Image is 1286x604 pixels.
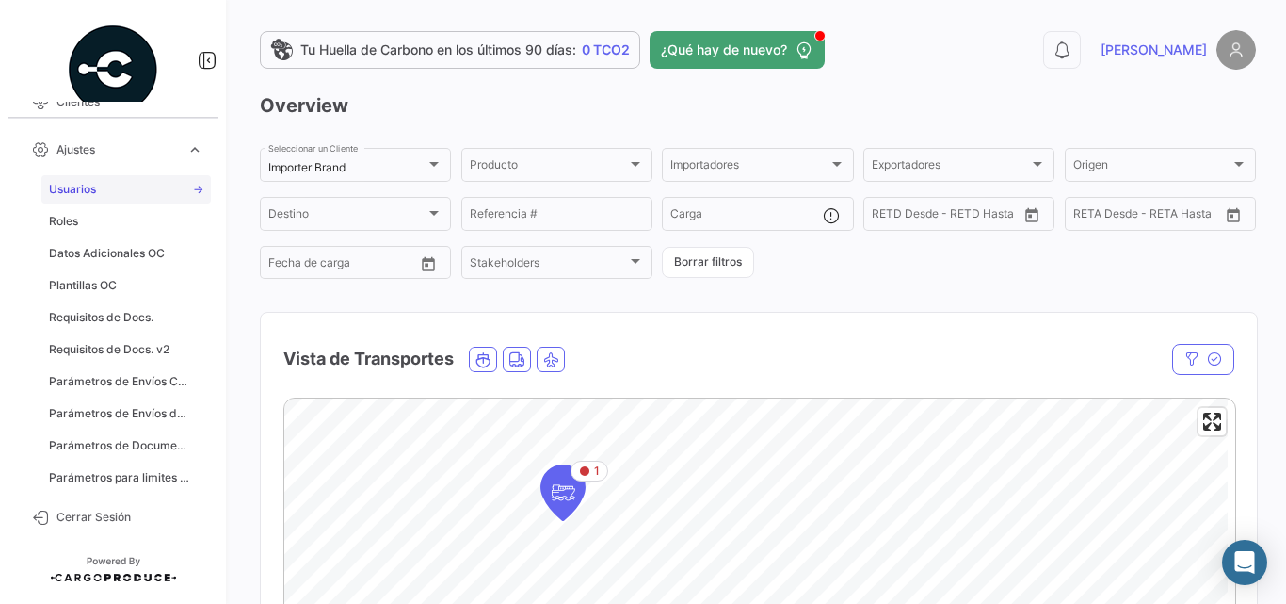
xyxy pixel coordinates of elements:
a: Datos Adicionales OC [41,239,211,268]
button: Ocean [470,348,496,371]
span: Usuarios [49,181,96,198]
input: Hasta [315,259,385,272]
a: Parámetros de Documentos [41,432,211,460]
span: Destino [268,210,426,223]
span: [PERSON_NAME] [1101,41,1207,59]
span: Cerrar Sesión [56,509,203,526]
span: Roles [49,213,78,230]
span: 0 TCO2 [582,41,630,59]
span: Datos Adicionales OC [49,245,165,262]
span: Tu Huella de Carbono en los últimos 90 días: [300,41,576,59]
button: Land [504,348,530,371]
a: Parámetros para limites sensores [41,464,211,492]
button: Enter fullscreen [1198,408,1226,435]
span: Parámetros de Envíos Cargas Marítimas [49,373,192,390]
span: Stakeholders [470,259,627,272]
button: Open calendar [1018,201,1046,229]
span: Parámetros de Documentos [49,437,192,454]
input: Hasta [919,210,989,223]
button: Open calendar [414,250,442,278]
a: Usuarios [41,175,211,204]
input: Desde [268,259,302,272]
h3: Overview [260,92,1256,119]
span: Origen [1073,161,1230,174]
button: Air [538,348,564,371]
input: Hasta [1120,210,1190,223]
span: Plantillas OC [49,277,117,294]
img: powered-by.png [66,23,160,117]
h4: Vista de Transportes [283,346,454,372]
span: Parámetros de Envíos de Cargas Terrestres [49,405,192,422]
div: Map marker [540,465,586,521]
span: Parámetros para limites sensores [49,469,192,486]
span: Producto [470,161,627,174]
span: Exportadores [872,161,1029,174]
img: placeholder-user.png [1216,30,1256,70]
span: Importadores [670,161,828,174]
div: Abrir Intercom Messenger [1222,540,1267,585]
a: Tu Huella de Carbono en los últimos 90 días:0 TCO2 [260,31,640,69]
span: Clientes [56,93,203,110]
a: Clientes [15,86,211,118]
span: 1 [594,463,600,480]
a: Requisitos de Docs. [41,303,211,332]
span: Requisitos de Docs. [49,309,153,326]
button: Open calendar [1219,201,1247,229]
span: expand_more [186,141,203,158]
button: ¿Qué hay de nuevo? [650,31,825,69]
span: Ajustes [56,141,179,158]
input: Desde [1073,210,1107,223]
a: Requisitos de Docs. v2 [41,335,211,364]
span: ¿Qué hay de nuevo? [661,41,787,59]
a: Plantillas OC [41,271,211,300]
input: Desde [872,210,906,223]
span: Requisitos de Docs. v2 [49,341,169,358]
a: Parámetros de Envíos Cargas Marítimas [41,367,211,396]
a: Parámetros de Envíos de Cargas Terrestres [41,400,211,428]
mat-select-trigger: Importer Brand [268,160,346,174]
button: Borrar filtros [662,247,754,278]
a: Roles [41,207,211,236]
